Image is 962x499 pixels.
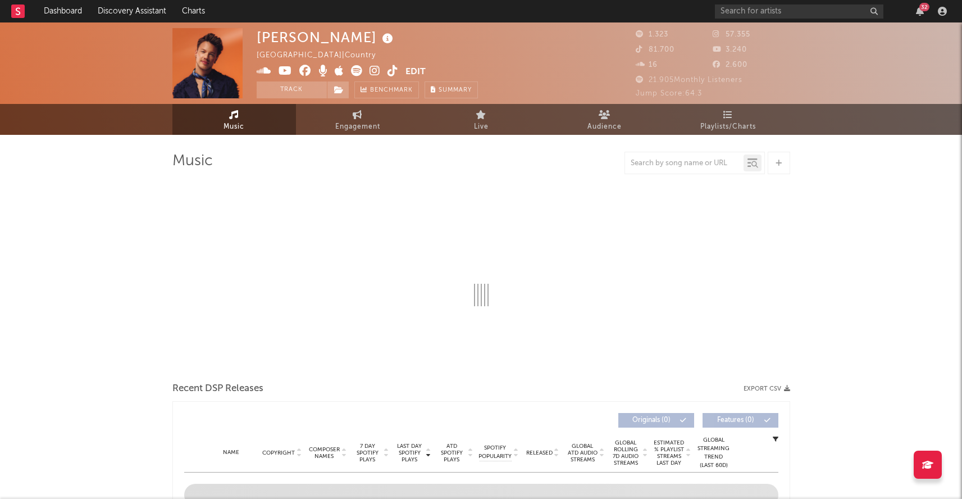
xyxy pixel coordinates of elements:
a: Music [172,104,296,135]
span: Music [224,120,244,134]
button: Originals(0) [618,413,694,428]
span: Spotify Popularity [478,444,512,461]
span: Last Day Spotify Plays [395,443,425,463]
span: Estimated % Playlist Streams Last Day [654,439,685,466]
button: Export CSV [744,385,790,392]
span: 7 Day Spotify Plays [353,443,382,463]
a: Playlists/Charts [667,104,790,135]
span: Live [474,120,489,134]
button: 32 [916,7,924,16]
span: Composer Names [308,446,340,460]
a: Live [420,104,543,135]
a: Audience [543,104,667,135]
input: Search by song name or URL [625,159,744,168]
span: Playlists/Charts [700,120,756,134]
span: ATD Spotify Plays [437,443,467,463]
button: Summary [425,81,478,98]
span: Summary [439,87,472,93]
span: Copyright [262,450,295,456]
input: Search for artists [715,4,883,19]
div: [GEOGRAPHIC_DATA] | Country [257,49,389,62]
div: Global Streaming Trend (Last 60D) [697,436,731,470]
span: 1.323 [636,31,668,38]
span: 81.700 [636,46,674,53]
span: Global Rolling 7D Audio Streams [610,439,641,466]
div: Name [207,448,256,457]
span: 3.240 [713,46,747,53]
span: Originals ( 0 ) [626,417,677,424]
span: 2.600 [713,61,747,69]
span: Recent DSP Releases [172,382,263,396]
a: Engagement [296,104,420,135]
span: Benchmark [370,84,413,97]
span: Engagement [335,120,380,134]
span: Global ATD Audio Streams [567,443,598,463]
a: Benchmark [354,81,419,98]
button: Edit [405,65,426,79]
button: Features(0) [703,413,778,428]
span: Released [526,450,553,456]
span: 57.355 [713,31,750,38]
span: Audience [587,120,622,134]
span: Features ( 0 ) [710,417,762,424]
button: Track [257,81,327,98]
div: 32 [919,3,929,11]
span: 21.905 Monthly Listeners [636,76,742,84]
span: Jump Score: 64.3 [636,90,702,97]
span: 16 [636,61,658,69]
div: [PERSON_NAME] [257,28,396,47]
